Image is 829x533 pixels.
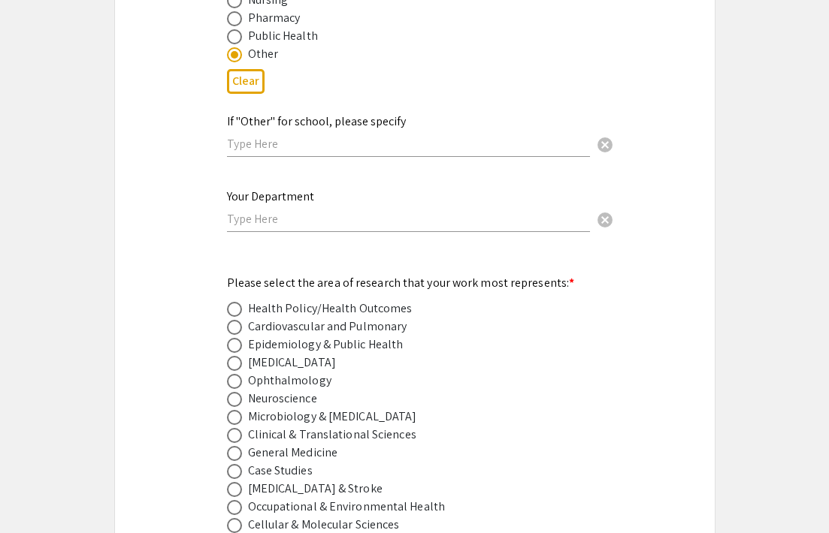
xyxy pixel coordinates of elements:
div: General Medicine [248,444,338,462]
mat-label: If "Other" for school, please specify [227,113,406,129]
button: Clear [227,69,265,94]
button: Clear [590,203,620,233]
div: Neuroscience [248,390,317,408]
div: Clinical & Translational Sciences [248,426,416,444]
span: cancel [596,136,614,154]
div: Occupational & Environmental Health [248,498,446,516]
div: [MEDICAL_DATA] & Stroke [248,480,383,498]
mat-label: Please select the area of research that your work most represents: [227,275,575,291]
input: Type Here [227,211,590,227]
span: cancel [596,211,614,229]
div: Public Health [248,27,318,45]
iframe: Chat [11,465,64,522]
div: Health Policy/Health Outcomes [248,300,413,318]
mat-label: Your Department [227,188,314,204]
div: Ophthalmology [248,372,331,390]
button: Clear [590,128,620,158]
div: [MEDICAL_DATA] [248,354,336,372]
div: Other [248,45,279,63]
div: Epidemiology & Public Health [248,336,404,354]
div: Microbiology & [MEDICAL_DATA] [248,408,417,426]
input: Type Here [227,136,590,152]
div: Case Studies [248,462,313,480]
div: Pharmacy [248,9,301,27]
div: Cardiovascular and Pulmonary [248,318,407,336]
